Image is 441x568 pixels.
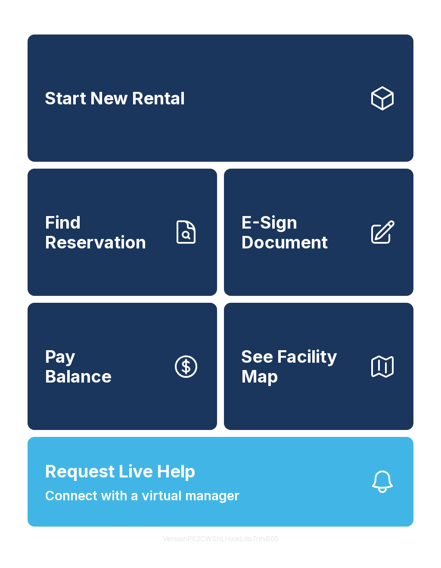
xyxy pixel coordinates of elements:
[28,303,217,430] a: PayBalance
[156,527,286,551] button: VersionPE2CWShLHxwLdo7nhiB05
[28,169,217,296] a: Find Reservation
[45,486,239,505] span: Connect with a virtual manager
[224,169,413,296] a: E-Sign Document
[28,35,413,162] a: Start New Rental
[45,88,185,108] span: Start New Rental
[45,213,165,252] span: Find Reservation
[45,347,112,386] span: Pay Balance
[45,458,196,484] span: Request Live Help
[224,303,413,430] button: See Facility Map
[241,213,362,252] span: E-Sign Document
[241,347,362,386] span: See Facility Map
[28,437,413,527] button: Request Live HelpConnect with a virtual manager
